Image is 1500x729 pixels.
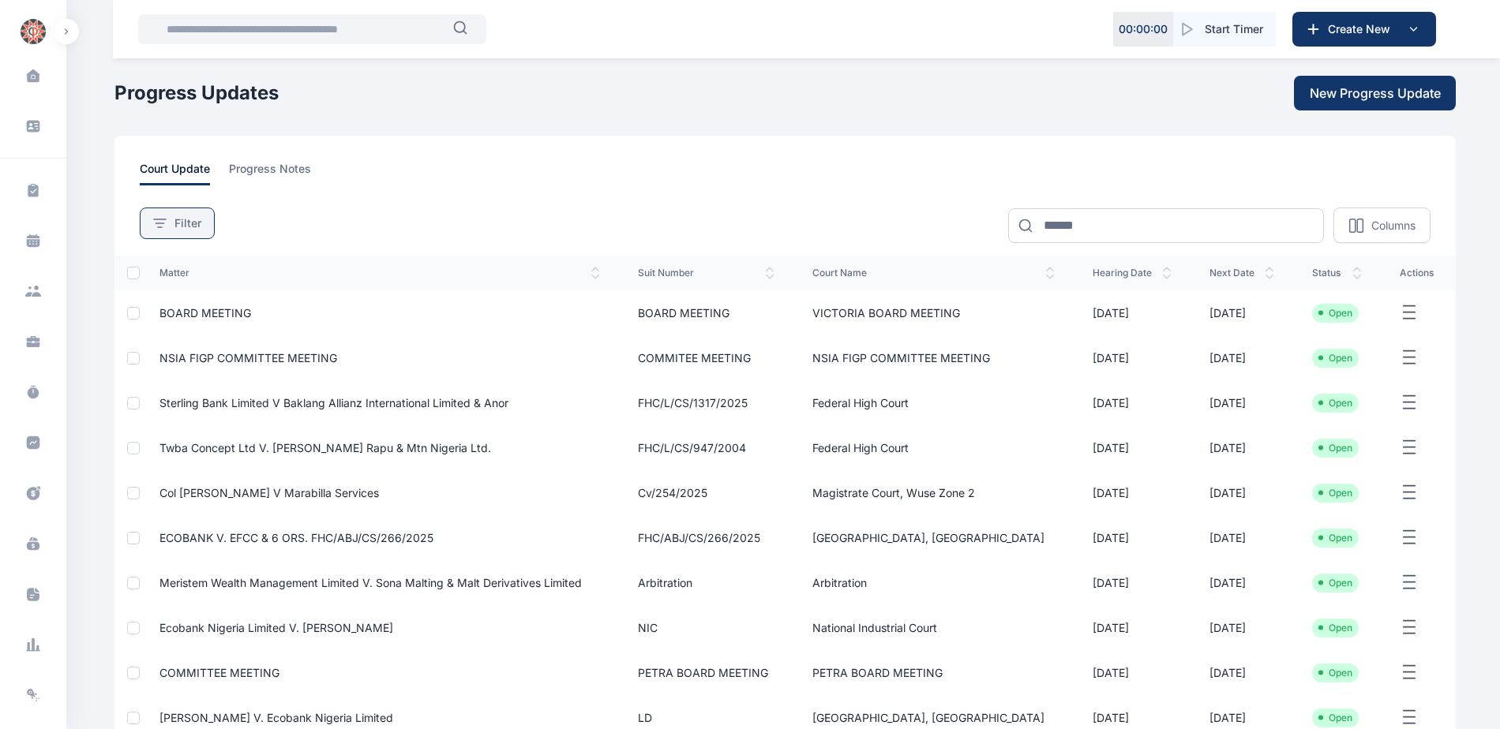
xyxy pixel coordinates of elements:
span: Filter [174,215,201,231]
a: court update [140,161,229,185]
td: [DATE] [1191,605,1293,650]
td: [DATE] [1074,605,1191,650]
a: Ecobank Nigeria Limited v. [PERSON_NAME] [159,621,393,634]
td: Arbitration [619,560,793,605]
span: court update [140,161,210,185]
span: next date [1209,267,1274,279]
td: [DATE] [1074,560,1191,605]
td: [DATE] [1074,290,1191,335]
span: New Progress Update [1310,84,1441,103]
li: Open [1318,532,1352,544]
button: Columns [1333,207,1431,243]
td: FHC/L/CS/1317/2025 [619,380,793,425]
td: [DATE] [1074,425,1191,470]
span: status [1312,267,1362,279]
td: [DATE] [1074,335,1191,380]
td: Arbitration [793,560,1074,605]
td: [DATE] [1191,650,1293,695]
a: progress notes [229,161,330,185]
a: Col [PERSON_NAME] v Marabilla Services [159,486,379,499]
td: NSIA FIGP COMMITTEE MEETING [793,335,1074,380]
li: Open [1318,712,1352,724]
a: Meristem Wealth Management Limited v. Sona Malting & Malt Derivatives Limited [159,576,582,589]
td: VICTORIA BOARD MEETING [793,290,1074,335]
span: hearing date [1093,267,1172,279]
li: Open [1318,352,1352,364]
li: Open [1318,307,1352,320]
td: [DATE] [1191,470,1293,515]
td: BOARD MEETING [619,290,793,335]
span: Create New [1322,21,1404,37]
td: [DATE] [1074,650,1191,695]
li: Open [1318,577,1352,589]
li: Open [1318,667,1352,679]
td: [DATE] [1074,380,1191,425]
td: [GEOGRAPHIC_DATA], [GEOGRAPHIC_DATA] [793,515,1074,560]
a: Twba Concept Ltd V. [PERSON_NAME] Rapu & Mtn Nigeria Ltd. [159,441,491,454]
td: [DATE] [1191,335,1293,380]
td: Federal High Court [793,425,1074,470]
span: suit number [638,267,774,279]
td: [DATE] [1074,470,1191,515]
li: Open [1318,622,1352,634]
button: Create New [1292,12,1436,47]
li: Open [1318,487,1352,499]
td: NIC [619,605,793,650]
td: Magistrate Court, Wuse Zone 2 [793,470,1074,515]
td: COMMITEE MEETING [619,335,793,380]
td: FHC/ABJ/CS/266/2025 [619,515,793,560]
li: Open [1318,442,1352,454]
button: Filter [140,207,215,239]
li: Open [1318,397,1352,409]
a: COMMITTEE MEETING [159,666,279,679]
p: Columns [1371,218,1416,234]
h1: Progress Updates [114,80,279,106]
a: BOARD MEETING [159,306,251,320]
td: [DATE] [1191,515,1293,560]
td: [DATE] [1191,560,1293,605]
td: PETRA BOARD MEETING [793,650,1074,695]
a: Sterling Bank Limited v Baklang Allianz International Limited & Anor [159,396,508,409]
span: Start Timer [1205,21,1263,37]
td: PETRA BOARD MEETING [619,650,793,695]
td: cv/254/2025 [619,470,793,515]
a: [PERSON_NAME] V. Ecobank Nigeria Limited [159,711,393,724]
span: matter [159,267,600,279]
td: [DATE] [1074,515,1191,560]
td: Federal High Court [793,380,1074,425]
td: [DATE] [1191,425,1293,470]
td: [DATE] [1191,290,1293,335]
td: National Industrial Court [793,605,1074,650]
a: NSIA FIGP COMMITTEE MEETING [159,351,337,364]
button: Start Timer [1173,12,1276,47]
td: [DATE] [1191,380,1293,425]
span: actions [1400,267,1437,279]
p: 00 : 00 : 00 [1119,21,1168,37]
span: court name [812,267,1055,279]
a: ECOBANK V. EFCC & 6 ORS. FHC/ABJ/CS/266/2025 [159,531,433,544]
span: progress notes [229,161,311,185]
button: New Progress Update [1294,76,1456,110]
td: FHC/L/CS/947/2004 [619,425,793,470]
